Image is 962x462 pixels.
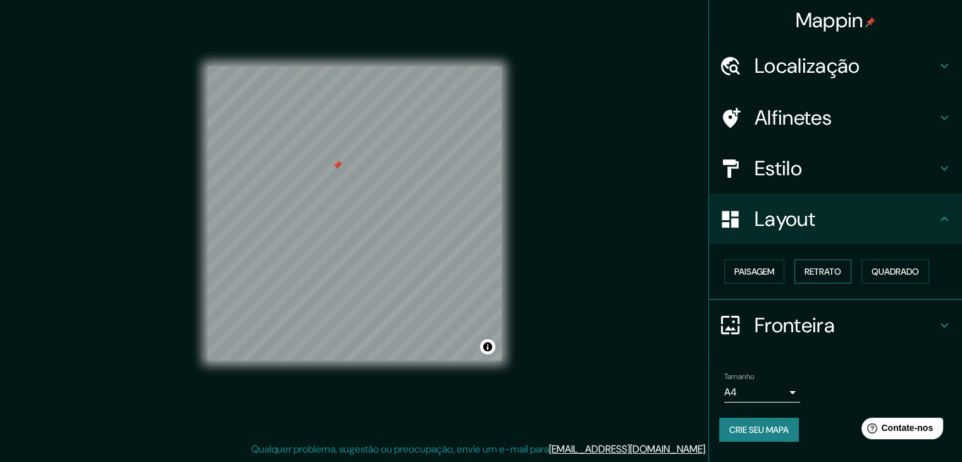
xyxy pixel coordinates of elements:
font: Estilo [755,155,802,182]
div: Localização [709,41,962,91]
a: [EMAIL_ADDRESS][DOMAIN_NAME] [549,442,705,456]
font: Layout [755,206,815,232]
div: Layout [709,194,962,244]
font: Tamanho [724,371,755,382]
font: Crie seu mapa [729,424,789,435]
button: Alternar atribuição [480,339,495,354]
font: Localização [755,53,860,79]
font: . [707,442,709,456]
div: A4 [724,382,800,403]
font: Qualquer problema, sugestão ou preocupação, envie um e-mail para [251,442,549,456]
button: Crie seu mapa [719,418,799,442]
button: Quadrado [861,259,929,284]
iframe: Iniciador de widget de ajuda [849,413,948,448]
font: A4 [724,385,737,399]
font: Fronteira [755,312,835,339]
button: Paisagem [724,259,784,284]
button: Retrato [794,259,851,284]
canvas: Mapa [207,66,502,361]
font: Alfinetes [755,104,832,131]
font: Paisagem [734,266,774,277]
font: Quadrado [872,266,919,277]
font: . [705,442,707,456]
font: Mappin [796,7,863,34]
div: Estilo [709,143,962,194]
img: pin-icon.png [865,17,875,27]
div: Alfinetes [709,92,962,143]
font: Retrato [805,266,841,277]
div: Fronteira [709,300,962,351]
